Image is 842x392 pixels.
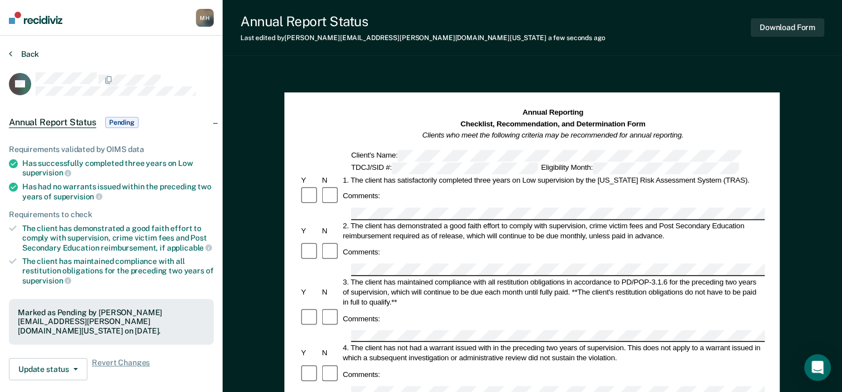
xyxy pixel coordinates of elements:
[341,277,765,307] div: 3. The client has maintained compliance with all restitution obligations in accordance to PD/POP-...
[341,175,765,185] div: 1. The client has satisfactorily completed three years on Low supervision by the [US_STATE] Risk ...
[548,34,605,42] span: a few seconds ago
[299,226,320,236] div: Y
[9,358,87,380] button: Update status
[341,247,382,257] div: Comments:
[9,12,62,24] img: Recidiviz
[321,175,341,185] div: N
[105,117,139,128] span: Pending
[22,182,214,201] div: Has had no warrants issued within the preceding two years of
[92,358,150,380] span: Revert Changes
[18,308,205,336] div: Marked as Pending by [PERSON_NAME][EMAIL_ADDRESS][PERSON_NAME][DOMAIN_NAME][US_STATE] on [DATE].
[341,221,765,241] div: 2. The client has demonstrated a good faith effort to comply with supervision, crime victim fees ...
[22,276,71,285] span: supervision
[804,354,831,381] div: Open Intercom Messenger
[167,243,212,252] span: applicable
[349,162,539,174] div: TDCJ/SID #:
[22,224,214,252] div: The client has demonstrated a good faith effort to comply with supervision, crime victim fees and...
[321,226,341,236] div: N
[299,175,320,185] div: Y
[299,348,320,358] div: Y
[22,168,71,177] span: supervision
[321,287,341,297] div: N
[461,120,646,128] strong: Checklist, Recommendation, and Determination Form
[422,131,684,139] em: Clients who meet the following criteria may be recommended for annual reporting.
[196,9,214,27] div: M H
[9,49,39,59] button: Back
[299,287,320,297] div: Y
[523,109,583,117] strong: Annual Reporting
[196,9,214,27] button: MH
[9,117,96,128] span: Annual Report Status
[9,145,214,154] div: Requirements validated by OIMS data
[9,210,214,219] div: Requirements to check
[349,150,743,161] div: Client's Name:
[751,18,824,37] button: Download Form
[341,191,382,201] div: Comments:
[341,369,382,379] div: Comments:
[22,159,214,178] div: Has successfully completed three years on Low
[240,34,605,42] div: Last edited by [PERSON_NAME][EMAIL_ADDRESS][PERSON_NAME][DOMAIN_NAME][US_STATE]
[341,313,382,324] div: Comments:
[341,343,765,363] div: 4. The client has not had a warrant issued with in the preceding two years of supervision. This d...
[321,348,341,358] div: N
[22,257,214,285] div: The client has maintained compliance with all restitution obligations for the preceding two years of
[53,192,102,201] span: supervision
[539,162,740,174] div: Eligibility Month:
[240,13,605,30] div: Annual Report Status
